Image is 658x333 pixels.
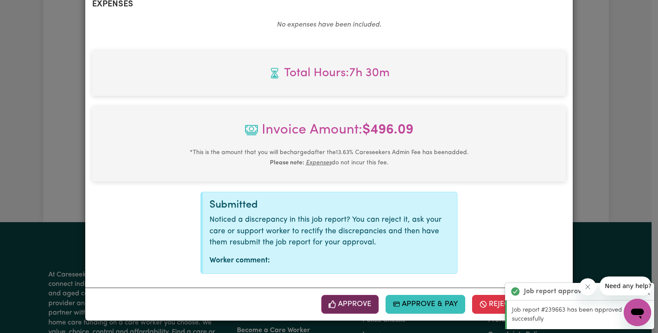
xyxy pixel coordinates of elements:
span: Invoice Amount: [99,120,559,147]
strong: Job report approved [524,286,589,297]
span: Submitted [209,200,258,210]
b: $ 496.09 [362,123,413,137]
p: Noticed a discrepancy in this job report? You can reject it, ask your care or support worker to r... [209,214,450,248]
span: Need any help? [5,6,52,13]
button: Reject [472,295,521,314]
button: Approve & Pay [386,295,466,314]
iframe: Button to launch messaging window [624,299,651,326]
small: This is the amount that you will be charged after the 13.63 % Careseekers Admin Fee has been adde... [190,149,469,166]
strong: Worker comment: [209,257,270,264]
button: Approve [321,295,379,314]
iframe: Message from company [600,277,651,295]
span: Total hours worked: 7 hours 30 minutes [99,64,559,82]
u: Expenses [306,160,332,166]
p: Job report #239663 has been approved successfully [512,306,649,324]
b: Please note: [270,160,304,166]
iframe: Close message [579,278,596,295]
em: No expenses have been included. [277,21,381,28]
